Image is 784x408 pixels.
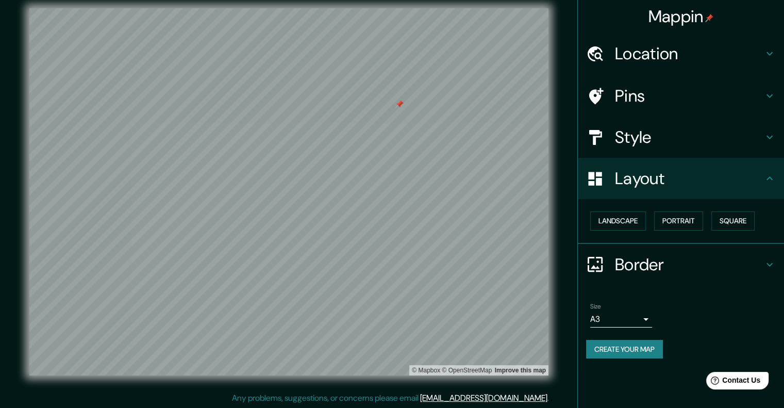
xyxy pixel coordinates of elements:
button: Create your map [586,340,663,359]
div: Border [578,244,784,285]
div: A3 [590,311,652,328]
a: [EMAIL_ADDRESS][DOMAIN_NAME] [420,393,547,403]
h4: Layout [615,168,763,189]
div: Pins [578,75,784,117]
button: Landscape [590,211,646,231]
div: . [549,392,551,404]
div: Style [578,117,784,158]
h4: Style [615,127,763,148]
button: Square [711,211,755,231]
div: Layout [578,158,784,199]
iframe: Help widget launcher [692,368,773,397]
h4: Location [615,43,763,64]
a: Mapbox [412,367,440,374]
h4: Border [615,254,763,275]
img: pin-icon.png [705,14,713,22]
div: Location [578,33,784,74]
div: . [551,392,553,404]
label: Size [590,302,601,311]
a: Map feedback [495,367,546,374]
h4: Pins [615,86,763,106]
a: OpenStreetMap [442,367,492,374]
h4: Mappin [648,6,714,27]
canvas: Map [29,8,548,376]
p: Any problems, suggestions, or concerns please email . [232,392,549,404]
button: Portrait [654,211,703,231]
